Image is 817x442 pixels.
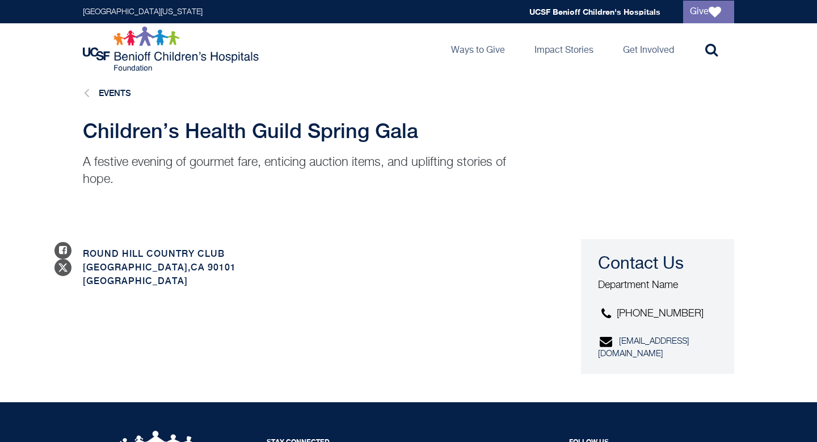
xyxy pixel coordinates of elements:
[208,262,236,273] span: 90101
[99,88,131,98] a: Events
[529,7,660,16] a: UCSF Benioff Children's Hospitals
[83,248,225,259] span: Round Hill Country Club
[598,337,689,358] a: [EMAIL_ADDRESS][DOMAIN_NAME]
[83,262,188,273] span: [GEOGRAPHIC_DATA]
[191,262,205,273] span: CA
[83,154,520,188] p: A festive evening of gourmet fare, enticing auction items, and uplifting stories of hope.
[614,23,683,74] a: Get Involved
[83,8,203,16] a: [GEOGRAPHIC_DATA][US_STATE]
[83,26,262,72] img: Logo for UCSF Benioff Children's Hospitals Foundation
[598,307,722,321] p: [PHONE_NUMBER]
[598,253,722,276] h3: Contact Us
[83,247,520,288] p: ,
[83,276,188,286] span: [GEOGRAPHIC_DATA]
[83,119,418,143] span: Children’s Health Guild Spring Gala
[525,23,603,74] a: Impact Stories
[598,278,722,293] p: Department Name
[442,23,514,74] a: Ways to Give
[683,1,734,23] a: Give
